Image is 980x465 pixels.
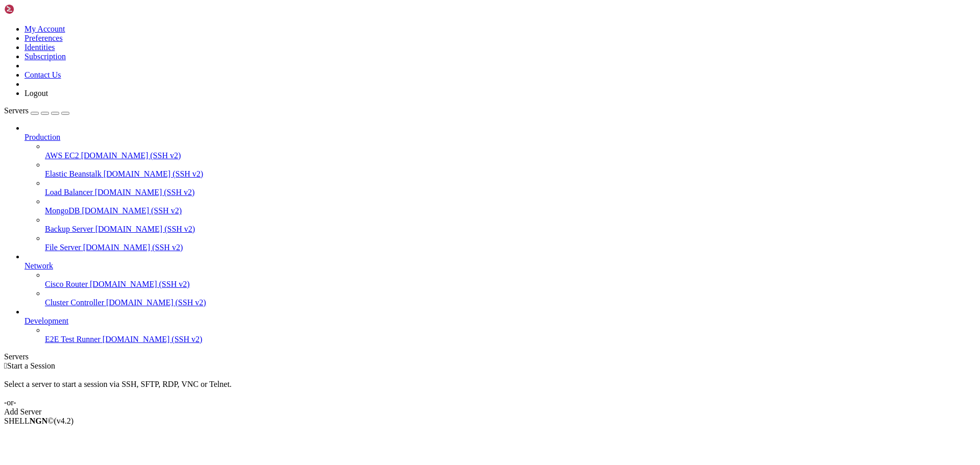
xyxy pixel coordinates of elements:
[45,335,976,344] a: E2E Test Runner [DOMAIN_NAME] (SSH v2)
[45,160,976,179] li: Elastic Beanstalk [DOMAIN_NAME] (SSH v2)
[45,225,976,234] a: Backup Server [DOMAIN_NAME] (SSH v2)
[4,371,976,407] div: Select a server to start a session via SSH, SFTP, RDP, VNC or Telnet. -or-
[81,151,181,160] span: [DOMAIN_NAME] (SSH v2)
[24,133,60,141] span: Production
[45,197,976,215] li: MongoDB [DOMAIN_NAME] (SSH v2)
[45,271,976,289] li: Cisco Router [DOMAIN_NAME] (SSH v2)
[24,43,55,52] a: Identities
[24,70,61,79] a: Contact Us
[45,215,976,234] li: Backup Server [DOMAIN_NAME] (SSH v2)
[45,151,79,160] span: AWS EC2
[83,243,183,252] span: [DOMAIN_NAME] (SSH v2)
[45,280,976,289] a: Cisco Router [DOMAIN_NAME] (SSH v2)
[4,4,63,14] img: Shellngn
[45,188,93,197] span: Load Balancer
[45,280,88,288] span: Cisco Router
[45,206,80,215] span: MongoDB
[45,169,976,179] a: Elastic Beanstalk [DOMAIN_NAME] (SSH v2)
[45,188,976,197] a: Load Balancer [DOMAIN_NAME] (SSH v2)
[24,25,65,33] a: My Account
[24,133,976,142] a: Production
[4,407,976,417] div: Add Server
[4,352,976,361] div: Servers
[45,298,104,307] span: Cluster Controller
[104,169,204,178] span: [DOMAIN_NAME] (SSH v2)
[45,142,976,160] li: AWS EC2 [DOMAIN_NAME] (SSH v2)
[24,252,976,307] li: Network
[45,335,101,344] span: E2E Test Runner
[45,151,976,160] a: AWS EC2 [DOMAIN_NAME] (SSH v2)
[24,316,68,325] span: Development
[90,280,190,288] span: [DOMAIN_NAME] (SSH v2)
[45,206,976,215] a: MongoDB [DOMAIN_NAME] (SSH v2)
[24,261,976,271] a: Network
[24,34,63,42] a: Preferences
[45,289,976,307] li: Cluster Controller [DOMAIN_NAME] (SSH v2)
[24,52,66,61] a: Subscription
[103,335,203,344] span: [DOMAIN_NAME] (SSH v2)
[95,188,195,197] span: [DOMAIN_NAME] (SSH v2)
[45,326,976,344] li: E2E Test Runner [DOMAIN_NAME] (SSH v2)
[24,89,48,97] a: Logout
[106,298,206,307] span: [DOMAIN_NAME] (SSH v2)
[95,225,195,233] span: [DOMAIN_NAME] (SSH v2)
[82,206,182,215] span: [DOMAIN_NAME] (SSH v2)
[4,361,7,370] span: 
[45,169,102,178] span: Elastic Beanstalk
[30,417,48,425] b: NGN
[24,124,976,252] li: Production
[24,316,976,326] a: Development
[4,106,69,115] a: Servers
[45,243,81,252] span: File Server
[24,261,53,270] span: Network
[54,417,74,425] span: 4.2.0
[7,361,55,370] span: Start a Session
[4,106,29,115] span: Servers
[45,225,93,233] span: Backup Server
[24,307,976,344] li: Development
[45,179,976,197] li: Load Balancer [DOMAIN_NAME] (SSH v2)
[4,417,73,425] span: SHELL ©
[45,298,976,307] a: Cluster Controller [DOMAIN_NAME] (SSH v2)
[45,243,976,252] a: File Server [DOMAIN_NAME] (SSH v2)
[45,234,976,252] li: File Server [DOMAIN_NAME] (SSH v2)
